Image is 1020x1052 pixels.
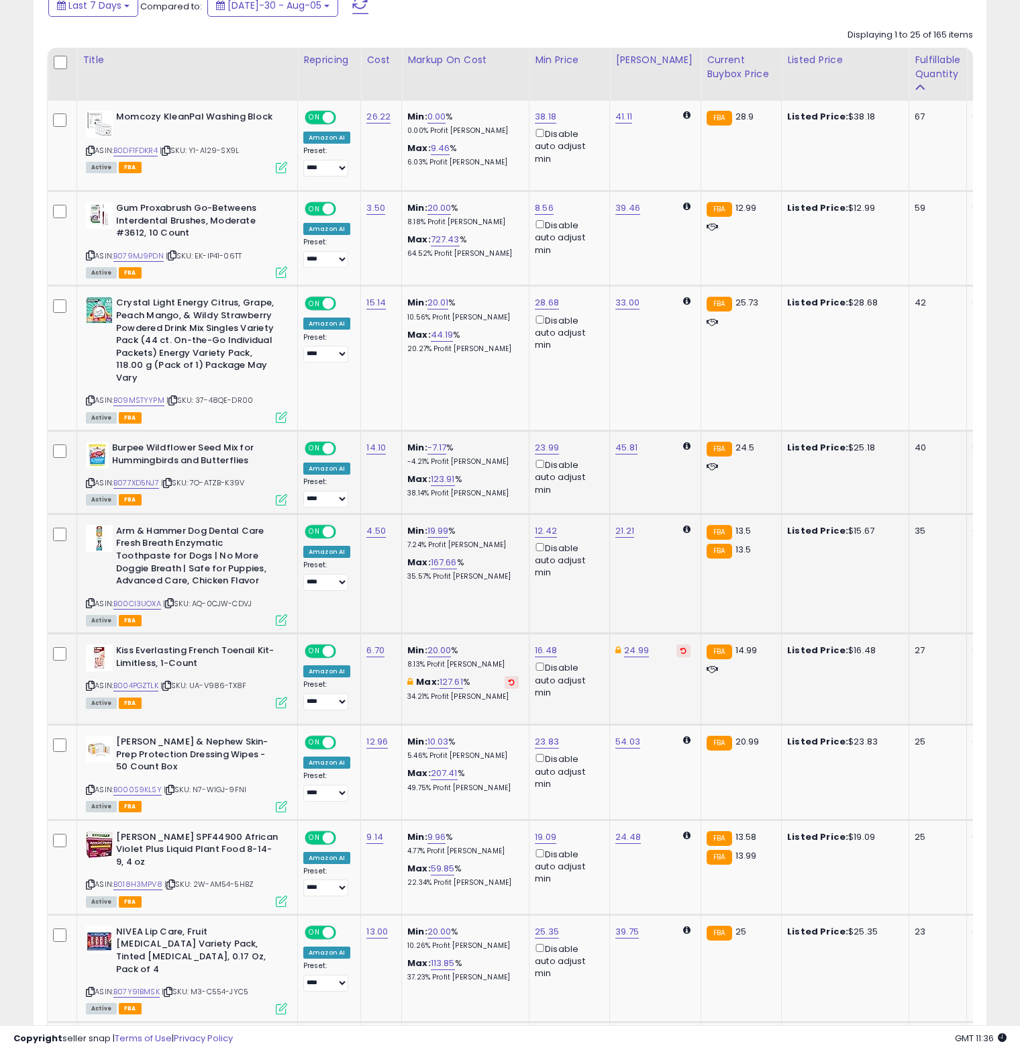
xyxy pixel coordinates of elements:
p: 8.13% Profit [PERSON_NAME] [407,660,519,669]
a: 14.10 [366,441,386,455]
a: B004PGZTLK [113,680,158,691]
a: 727.43 [431,233,460,246]
span: ON [306,203,323,215]
div: Preset: [303,680,350,710]
a: 39.75 [615,925,639,939]
b: Max: [407,142,431,154]
b: Listed Price: [787,441,848,454]
span: 28.9 [735,110,754,123]
span: All listings currently available for purchase on Amazon [86,615,117,626]
div: ASIN: [86,644,287,707]
span: OFF [334,646,356,657]
a: 24.99 [624,644,649,657]
b: Min: [407,201,427,214]
div: 0.00 [972,736,994,748]
span: All listings currently available for purchase on Amazon [86,412,117,424]
div: Amazon AI [303,132,350,144]
div: Displaying 1 to 25 of 165 items [848,29,973,42]
span: | SKU: Y1-A129-SX9L [160,145,239,156]
div: Amazon AI [303,947,350,959]
div: $28.68 [787,297,899,309]
div: $23.83 [787,736,899,748]
a: 9.46 [431,142,450,155]
b: Max: [407,767,431,779]
b: [PERSON_NAME] & Nephew Skin-Prep Protection Dressing Wipes - 50 Count Box [116,736,279,777]
b: Min: [407,925,427,938]
span: All listings currently available for purchase on Amazon [86,162,117,173]
small: FBA [707,544,731,559]
p: 35.57% Profit [PERSON_NAME] [407,572,519,581]
div: 0.00 [972,926,994,938]
a: 33.00 [615,296,640,309]
div: % [407,329,519,354]
div: Disable auto adjust min [535,751,599,790]
b: Listed Price: [787,735,848,748]
div: % [407,957,519,982]
span: FBA [119,1003,142,1014]
div: % [407,767,519,792]
a: 16.48 [535,644,557,657]
div: Disable auto adjust min [535,847,599,886]
span: | SKU: N7-WIGJ-9FNI [164,784,246,795]
a: 15.14 [366,296,386,309]
b: Listed Price: [787,296,848,309]
div: 0.00 [972,525,994,537]
div: $25.18 [787,442,899,454]
div: Preset: [303,771,350,802]
b: Momcozy KleanPal Washing Block [116,111,279,127]
div: Disable auto adjust min [535,313,599,352]
span: 13.5 [735,524,752,537]
div: Repricing [303,53,355,67]
span: 13.58 [735,830,757,843]
a: B0DF1FDKR4 [113,145,158,156]
span: ON [306,737,323,749]
div: % [407,736,519,761]
a: 6.70 [366,644,385,657]
a: 127.61 [440,675,463,689]
b: Arm & Hammer Dog Dental Care Fresh Breath Enzymatic Toothpaste for Dogs | No More Doggie Breath |... [116,525,279,591]
div: 67 [915,111,956,123]
span: | SKU: UA-V986-TX8F [160,680,246,691]
img: 51l2iTVKiNL._SL40_.jpg [86,926,113,953]
div: $16.48 [787,644,899,657]
b: Kiss Everlasting French Toenail Kit-Limitless, 1-Count [116,644,279,673]
span: 25 [735,925,746,938]
img: 41SBnGHgc-L._SL40_.jpg [86,111,113,138]
a: 3.50 [366,201,385,215]
a: 59.85 [431,862,455,875]
th: The percentage added to the cost of goods (COGS) that forms the calculator for Min & Max prices. [402,48,529,101]
img: 41TxhL3l5XL._SL40_.jpg [86,202,113,229]
a: 4.50 [366,524,386,538]
div: Title [83,53,292,67]
div: 35 [915,525,956,537]
a: 23.99 [535,441,559,455]
span: FBA [119,698,142,709]
p: 5.46% Profit [PERSON_NAME] [407,751,519,761]
a: 20.01 [427,296,449,309]
div: 25 [915,831,956,843]
p: -4.21% Profit [PERSON_NAME] [407,457,519,467]
span: FBA [119,615,142,626]
a: 39.46 [615,201,640,215]
b: Min: [407,644,427,657]
div: Preset: [303,333,350,363]
div: 0.00 [972,202,994,214]
b: Listed Price: [787,830,848,843]
p: 0.00% Profit [PERSON_NAME] [407,126,519,136]
span: 24.5 [735,441,755,454]
div: Disable auto adjust min [535,457,599,496]
div: Preset: [303,146,350,177]
p: 38.14% Profit [PERSON_NAME] [407,489,519,498]
a: 23.83 [535,735,559,749]
b: Max: [407,862,431,875]
a: -7.17 [427,441,447,455]
span: 12.99 [735,201,757,214]
div: Fulfillable Quantity [915,53,961,81]
small: FBA [707,442,731,457]
span: FBA [119,896,142,908]
p: 34.21% Profit [PERSON_NAME] [407,692,519,702]
b: Listed Price: [787,201,848,214]
span: OFF [334,926,356,938]
a: 21.21 [615,524,634,538]
p: 4.77% Profit [PERSON_NAME] [407,847,519,856]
